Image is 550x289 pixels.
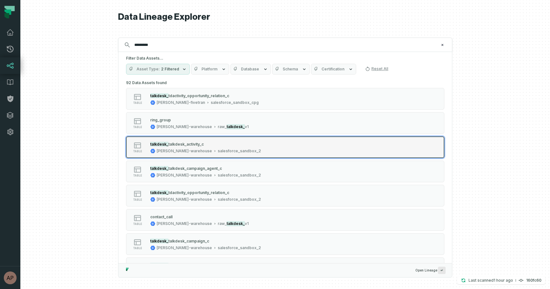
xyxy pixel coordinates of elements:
[133,247,142,250] span: table
[133,222,142,226] span: table
[133,101,142,105] span: table
[126,233,444,255] button: table[PERSON_NAME]-warehousesalesforce_sandbox_2
[168,263,217,268] span: tdactivity_case_relation_c
[168,190,229,195] span: tdactivity_opportunity_relation_c
[161,67,179,72] span: 2 Filtered
[150,239,168,243] mark: talkdesk_
[133,174,142,177] span: table
[150,214,173,219] div: contact_call
[157,245,212,250] div: juul-warehouse
[227,124,245,129] mark: talkdesk_
[157,173,212,178] div: juul-warehouse
[126,56,444,61] h5: Filter Data Assets...
[218,173,261,178] div: salesforce_sandbox_2
[218,197,261,202] div: salesforce_sandbox_2
[457,277,545,284] button: Last scanned[DATE] 12:08:31 PM160fc60
[150,142,168,147] mark: talkdesk_
[133,150,142,153] span: table
[415,267,446,274] span: Open Lineage
[469,277,513,284] p: Last scanned
[438,267,446,274] span: Press ↵ to add a new Data Asset to the graph
[150,263,168,268] mark: talkdesk_
[168,142,204,147] span: talkdesk_activity_c
[126,161,444,182] button: table[PERSON_NAME]-warehousesalesforce_sandbox_2
[219,124,227,129] span: aw_
[157,100,205,105] div: juul-fivetran
[218,124,219,129] span: r
[245,221,249,226] span: v1
[150,93,168,98] mark: talkdesk_
[126,209,444,231] button: table[PERSON_NAME]-warehouseraw_talkdesk_v1
[118,11,452,23] h1: Data Lineage Explorer
[272,64,310,75] button: Schema
[191,64,229,75] button: Platform
[157,197,212,202] div: juul-warehouse
[133,126,142,129] span: table
[168,166,222,171] span: talkdesk_campaign_agent_c
[126,112,444,134] button: table[PERSON_NAME]-warehouseraw_talkdesk_v1
[150,190,168,195] mark: talkdesk_
[126,257,444,279] button: table[PERSON_NAME]-warehousesalesforce_sandbox_2
[150,166,168,171] mark: talkdesk_
[168,93,229,98] span: tdactivity_opportunity_relation_c
[168,239,209,243] span: talkdesk_campaign_c
[157,124,212,129] div: juul-warehouse
[218,124,249,129] div: raw_talkdesk_v1
[219,221,227,226] span: aw_
[201,67,217,72] span: Platform
[227,221,245,226] mark: talkdesk_
[4,271,17,284] img: avatar of Aryan Siddhabathula (c)
[133,198,142,201] span: table
[494,278,513,283] relative-time: Oct 6, 2025, 12:08 PM EDT
[157,221,212,226] div: juul-warehouse
[218,148,261,154] div: salesforce_sandbox_2
[126,185,444,206] button: table[PERSON_NAME]-warehousesalesforce_sandbox_2
[241,67,259,72] span: Database
[218,245,261,250] div: salesforce_sandbox_2
[439,42,446,48] button: Clear search query
[311,64,356,75] button: Certification
[218,221,249,226] div: raw_talkdesk_v1
[321,67,344,72] span: Certification
[157,148,212,154] div: juul-warehouse
[245,124,249,129] span: v1
[126,64,190,75] button: Asset Type2 Filtered
[118,78,452,263] div: Suggestions
[126,88,444,110] button: table[PERSON_NAME]-fivetransalesforce_sandbox_cpg
[363,64,391,74] button: Reset All
[230,64,271,75] button: Database
[126,136,444,158] button: table[PERSON_NAME]-warehousesalesforce_sandbox_2
[283,67,298,72] span: Schema
[137,67,160,72] span: Asset Type
[211,100,259,105] div: salesforce_sandbox_cpg
[150,118,171,122] div: ring_group
[218,221,219,226] span: r
[526,278,541,282] h4: 160fc60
